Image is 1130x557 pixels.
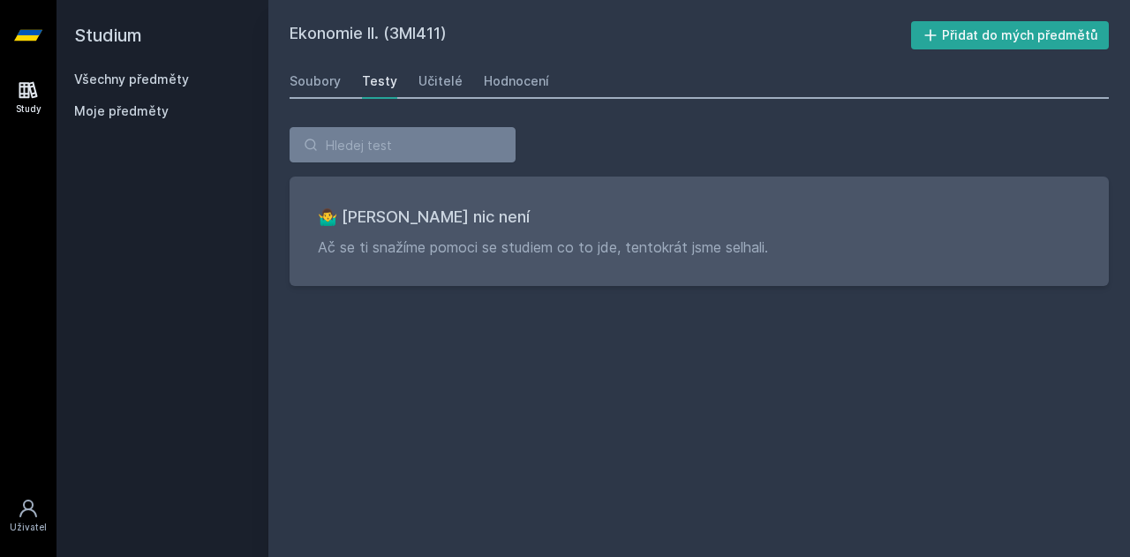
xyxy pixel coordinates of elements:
a: Soubory [290,64,341,99]
div: Testy [362,72,397,90]
h2: Ekonomie II. (3MI411) [290,21,911,49]
div: Soubory [290,72,341,90]
a: Uživatel [4,489,53,543]
div: Uživatel [10,521,47,534]
div: Učitelé [418,72,463,90]
a: Učitelé [418,64,463,99]
a: Testy [362,64,397,99]
button: Přidat do mých předmětů [911,21,1110,49]
div: Study [16,102,41,116]
div: Hodnocení [484,72,549,90]
a: Hodnocení [484,64,549,99]
h3: 🤷‍♂️ [PERSON_NAME] nic není [318,205,1081,230]
span: Moje předměty [74,102,169,120]
a: Všechny předměty [74,72,189,87]
input: Hledej test [290,127,516,162]
a: Study [4,71,53,124]
p: Ač se ti snažíme pomoci se studiem co to jde, tentokrát jsme selhali. [318,237,1081,258]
